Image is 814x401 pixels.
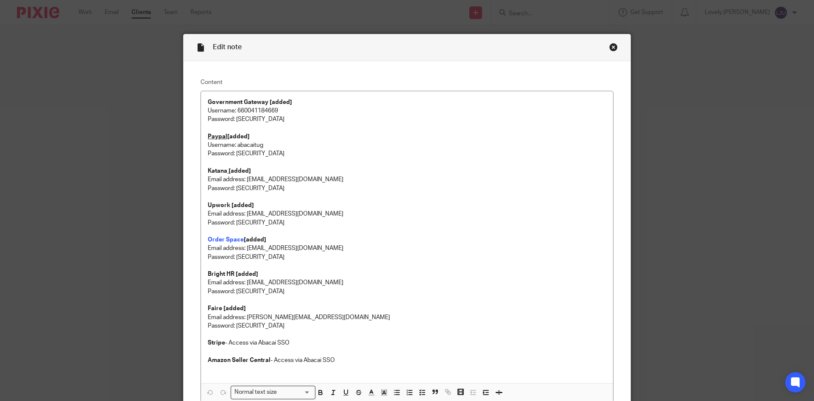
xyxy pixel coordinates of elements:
p: Password: [SECURITY_DATA] [208,287,606,296]
p: Password: [SECURITY_DATA] [208,115,606,123]
div: Search for option [231,386,315,399]
p: Password: [SECURITY_DATA] [208,253,606,261]
p: Email address: [EMAIL_ADDRESS][DOMAIN_NAME] [208,210,606,218]
p: Password: [SECURITY_DATA] [208,184,606,193]
strong: Katana [added] [208,168,251,174]
strong: Government Gateway [added] [208,99,292,105]
p: - Access via Abacai SSO [208,356,606,373]
span: Edit note [213,44,242,50]
p: Password: [SECURITY_DATA] [208,149,606,158]
p: Password: [SECURITY_DATA] [208,322,606,330]
strong: Faire [added] [208,306,246,311]
div: Close this dialog window [609,43,618,51]
span: Normal text size [233,388,279,397]
p: Email address: [EMAIL_ADDRESS][DOMAIN_NAME] [208,175,606,184]
strong: Upwork [added] [208,202,254,208]
input: Search for option [280,388,310,397]
p: Username: abacaitug [208,141,606,149]
u: Paypal [208,134,227,140]
p: Email address: [EMAIL_ADDRESS][DOMAIN_NAME] [208,244,606,252]
strong: Amazon Seller Central [208,357,270,363]
p: Password: [SECURITY_DATA] [208,219,606,227]
strong: Bright HR [added] [208,271,258,277]
p: - Access via Abacai SSO [208,339,606,347]
strong: Stripe [208,340,225,346]
strong: [added] [244,237,266,243]
p: Email address: [PERSON_NAME][EMAIL_ADDRESS][DOMAIN_NAME] [208,313,606,322]
strong: [added] [208,134,250,140]
a: Order Space [208,237,244,243]
label: Content [201,78,613,87]
p: Username: 660041184669 [208,107,606,115]
p: Email address: [EMAIL_ADDRESS][DOMAIN_NAME] [208,278,606,287]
